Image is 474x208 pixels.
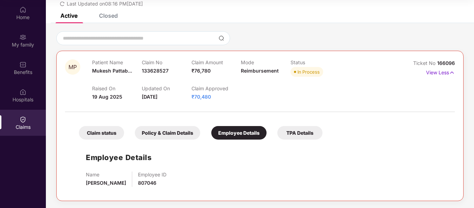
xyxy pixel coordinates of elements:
img: svg+xml;base64,PHN2ZyBpZD0iSG9zcGl0YWxzIiB4bWxucz0iaHR0cDovL3d3dy53My5vcmcvMjAwMC9zdmciIHdpZHRoPS... [19,89,26,95]
p: Mode [241,59,291,65]
span: 133628527 [142,68,169,74]
img: svg+xml;base64,PHN2ZyBpZD0iQmVuZWZpdHMiIHhtbG5zPSJodHRwOi8vd3d3LnczLm9yZy8yMDAwL3N2ZyIgd2lkdGg9Ij... [19,61,26,68]
p: Claim Amount [191,59,241,65]
span: Last Updated on 08:16 PM[DATE] [67,1,143,7]
img: svg+xml;base64,PHN2ZyBpZD0iQ2xhaW0iIHhtbG5zPSJodHRwOi8vd3d3LnczLm9yZy8yMDAwL3N2ZyIgd2lkdGg9IjIwIi... [19,116,26,123]
p: Raised On [92,85,142,91]
p: Status [291,59,340,65]
p: Employee ID [138,172,166,177]
div: TPA Details [277,126,322,140]
p: Updated On [142,85,191,91]
p: Patient Name [92,59,142,65]
span: 19 Aug 2025 [92,94,122,100]
img: svg+xml;base64,PHN2ZyB3aWR0aD0iMjAiIGhlaWdodD0iMjAiIHZpZXdCb3g9IjAgMCAyMCAyMCIgZmlsbD0ibm9uZSIgeG... [19,34,26,41]
div: Claim status [79,126,124,140]
div: Policy & Claim Details [135,126,200,140]
img: svg+xml;base64,PHN2ZyBpZD0iSG9tZSIgeG1sbnM9Imh0dHA6Ly93d3cudzMub3JnLzIwMDAvc3ZnIiB3aWR0aD0iMjAiIG... [19,6,26,13]
div: Closed [99,12,118,19]
img: svg+xml;base64,PHN2ZyBpZD0iU2VhcmNoLTMyeDMyIiB4bWxucz0iaHR0cDovL3d3dy53My5vcmcvMjAwMC9zdmciIHdpZH... [219,35,224,41]
span: 807046 [138,180,156,186]
span: ₹70,480 [191,94,211,100]
span: [PERSON_NAME] [86,180,126,186]
span: Reimbursement [241,68,279,74]
span: ₹76,780 [191,68,211,74]
p: View Less [426,67,455,76]
span: redo [60,1,65,7]
div: Active [60,12,77,19]
img: svg+xml;base64,PHN2ZyB4bWxucz0iaHR0cDovL3d3dy53My5vcmcvMjAwMC9zdmciIHdpZHRoPSIxNyIgaGVpZ2h0PSIxNy... [449,69,455,76]
span: 166096 [437,60,455,66]
span: [DATE] [142,94,157,100]
p: Claim No [142,59,191,65]
span: Ticket No [413,60,437,66]
div: In Process [297,68,320,75]
span: Mukesh Pattab... [92,68,132,74]
p: Claim Approved [191,85,241,91]
span: MP [68,64,77,70]
div: Employee Details [211,126,267,140]
h1: Employee Details [86,152,152,163]
p: Name [86,172,126,177]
